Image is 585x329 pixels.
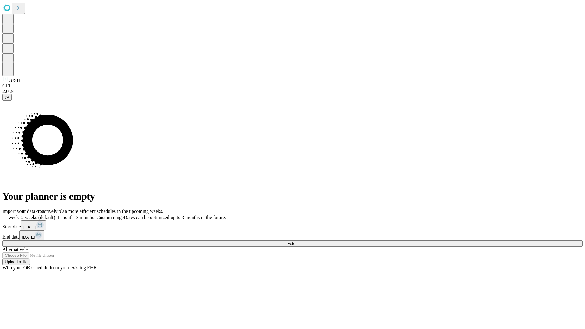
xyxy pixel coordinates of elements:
span: Fetch [287,241,297,246]
div: End date [2,230,583,240]
span: [DATE] [22,235,35,239]
button: Upload a file [2,259,30,265]
span: @ [5,95,9,100]
span: Alternatively [2,247,28,252]
span: 1 week [5,215,19,220]
span: GJSH [9,78,20,83]
button: [DATE] [21,220,46,230]
span: 3 months [76,215,94,220]
div: GEI [2,83,583,89]
span: 1 month [58,215,74,220]
span: 2 weeks (default) [21,215,55,220]
span: Import your data [2,209,35,214]
span: With your OR schedule from your existing EHR [2,265,97,270]
span: Dates can be optimized up to 3 months in the future. [124,215,226,220]
h1: Your planner is empty [2,191,583,202]
span: [DATE] [23,225,36,229]
div: Start date [2,220,583,230]
button: @ [2,94,12,101]
button: [DATE] [19,230,44,240]
div: 2.0.241 [2,89,583,94]
span: Custom range [97,215,124,220]
button: Fetch [2,240,583,247]
span: Proactively plan more efficient schedules in the upcoming weeks. [35,209,163,214]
